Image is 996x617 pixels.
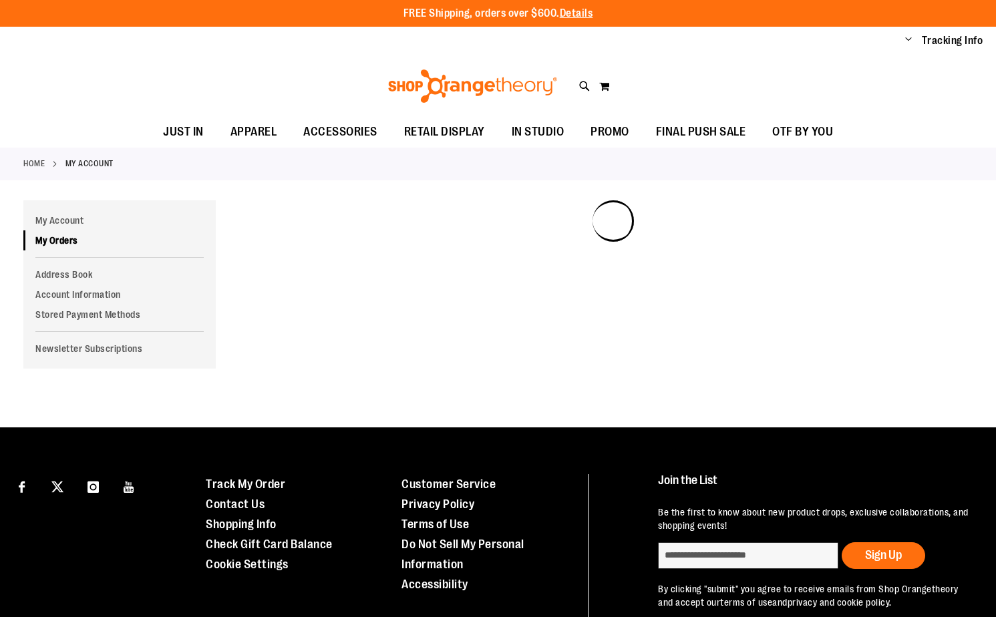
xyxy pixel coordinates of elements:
[788,597,892,608] a: privacy and cookie policy.
[290,117,391,148] a: ACCESSORIES
[842,542,925,569] button: Sign Up
[23,264,216,284] a: Address Book
[23,304,216,325] a: Stored Payment Methods
[391,117,498,148] a: RETAIL DISPLAY
[591,117,629,147] span: PROMO
[206,558,289,571] a: Cookie Settings
[401,538,524,571] a: Do Not Sell My Personal Information
[206,497,265,511] a: Contact Us
[404,117,485,147] span: RETAIL DISPLAY
[23,158,45,170] a: Home
[217,117,291,148] a: APPAREL
[303,117,377,147] span: ACCESSORIES
[401,578,468,591] a: Accessibility
[23,284,216,304] a: Account Information
[759,117,846,148] a: OTF BY YOU
[658,582,970,609] p: By clicking "submit" you agree to receive emails from Shop Orangetheory and accept our and
[577,117,643,148] a: PROMO
[206,518,277,531] a: Shopping Info
[905,34,912,47] button: Account menu
[720,597,772,608] a: terms of use
[118,474,141,497] a: Visit our Youtube page
[643,117,760,148] a: FINAL PUSH SALE
[658,542,838,569] input: enter email
[230,117,277,147] span: APPAREL
[401,497,474,511] a: Privacy Policy
[206,538,333,551] a: Check Gift Card Balance
[401,518,469,531] a: Terms of Use
[46,474,69,497] a: Visit our X page
[23,230,216,250] a: My Orders
[656,117,746,147] span: FINAL PUSH SALE
[401,477,496,491] a: Customer Service
[206,477,285,491] a: Track My Order
[51,481,63,493] img: Twitter
[658,474,970,499] h4: Join the List
[23,339,216,359] a: Newsletter Subscriptions
[560,7,593,19] a: Details
[498,117,578,148] a: IN STUDIO
[386,69,559,103] img: Shop Orangetheory
[865,548,902,562] span: Sign Up
[150,117,217,148] a: JUST IN
[403,6,593,21] p: FREE Shipping, orders over $600.
[922,33,983,48] a: Tracking Info
[772,117,833,147] span: OTF BY YOU
[163,117,204,147] span: JUST IN
[658,505,970,532] p: Be the first to know about new product drops, exclusive collaborations, and shopping events!
[512,117,564,147] span: IN STUDIO
[23,210,216,230] a: My Account
[81,474,105,497] a: Visit our Instagram page
[10,474,33,497] a: Visit our Facebook page
[65,158,114,170] strong: My Account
